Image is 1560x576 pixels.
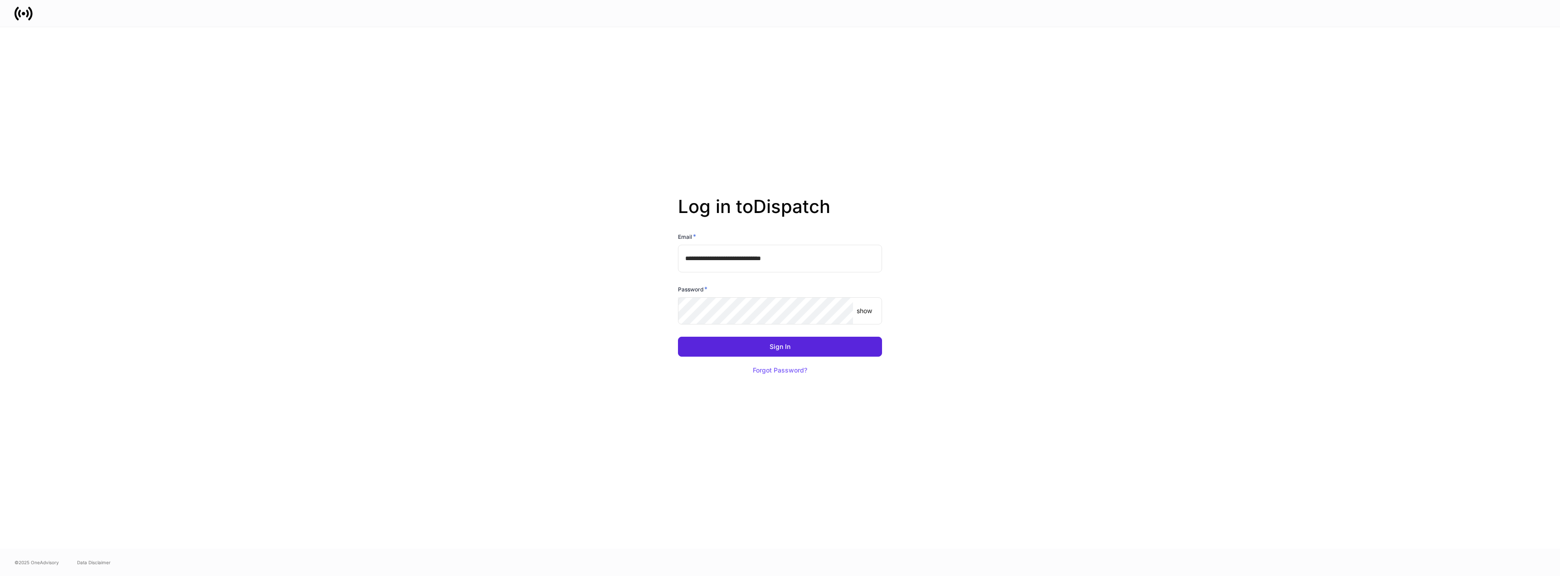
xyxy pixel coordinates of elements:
[753,367,807,373] div: Forgot Password?
[678,232,696,241] h6: Email
[741,360,819,380] button: Forgot Password?
[770,344,790,350] div: Sign In
[857,306,872,315] p: show
[77,559,111,566] a: Data Disclaimer
[15,559,59,566] span: © 2025 OneAdvisory
[678,337,882,357] button: Sign In
[678,196,882,232] h2: Log in to Dispatch
[678,285,707,294] h6: Password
